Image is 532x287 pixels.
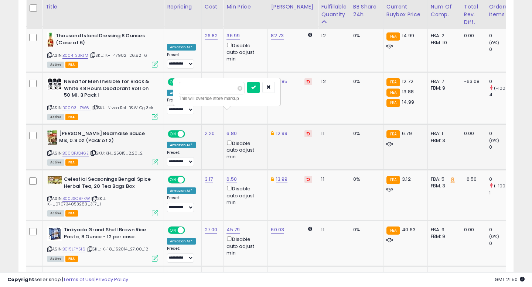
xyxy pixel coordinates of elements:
small: (0%) [489,138,499,143]
div: BB Share 24h. [353,3,380,18]
div: 0.00 [464,227,480,233]
a: 12.99 [276,130,288,137]
b: Nivea for Men Invisible for Black & White 48 Hours Deodorant Roll on 50 Ml. 3 Pack l [64,78,154,101]
span: | SKU: KH_47902_26.82_6 [89,52,147,58]
small: FBA [386,99,400,107]
div: Amazon AI * [167,44,196,51]
a: B00JSC9FKW [62,196,90,202]
small: FBA [386,176,400,184]
span: 6.79 [402,130,412,137]
span: FBA [65,210,78,217]
div: 0% [353,227,378,233]
b: [PERSON_NAME] Bearnaise Sauce Mix, 0.9 oz (Pack of 2) [59,130,149,146]
b: Thousand Island Dressing 8 Ounces (Case of 6) [56,32,146,48]
a: B0093HZW6I [62,105,91,111]
div: 0 [489,130,519,137]
div: 4 [489,91,519,98]
a: 18.85 [276,78,288,85]
a: Terms of Use [63,276,95,283]
span: FBA [65,159,78,166]
img: 51nqdLxkk8S._SL40_.jpg [47,227,62,241]
a: B00QPJQ46E [62,150,89,156]
span: All listings currently available for purchase on Amazon [47,114,64,120]
b: Celestial Seasonings Bengal Spice Herbal Tea, 20 Tea Bags Box [64,176,154,191]
span: ON [168,177,178,183]
div: 0 [489,78,519,85]
div: seller snap | | [7,276,128,283]
strong: Copyright [7,276,34,283]
div: ASIN: [47,32,158,67]
div: 0.00 [464,32,480,39]
span: 13.88 [402,88,414,95]
div: ASIN: [47,78,158,119]
span: FBA [65,114,78,120]
div: 0% [353,176,378,183]
span: FBA [65,256,78,262]
small: (0%) [489,40,499,46]
div: 0 [489,32,519,39]
div: Preset: [167,196,196,212]
div: Min Price [226,3,265,11]
div: Amazon AI * [167,142,196,148]
a: 27.00 [205,226,218,234]
div: Preset: [167,150,196,167]
div: Disable auto adjust min [226,235,262,256]
span: All listings currently available for purchase on Amazon [47,159,64,166]
div: -63.08 [464,78,480,85]
small: FBA [386,89,400,97]
div: Repricing [167,3,198,11]
span: OFF [184,177,196,183]
a: 3.17 [205,176,213,183]
div: Disable auto adjust min [226,139,262,160]
span: | SKU: KH_25815_2.20_2 [90,150,143,156]
img: 51MlrMgkndL._SL40_.jpg [47,176,62,184]
span: FBA [65,62,78,68]
div: -6.50 [464,176,480,183]
a: 6.50 [226,176,237,183]
div: FBA: 5 [431,176,455,183]
div: Cost [205,3,221,11]
a: B004T33PJM [62,52,88,59]
a: 36.99 [226,32,240,39]
div: 0 [489,144,519,151]
span: 40.63 [402,226,416,233]
span: ON [168,79,178,85]
a: B015LFY5I6 [62,246,85,252]
div: Ordered Items [489,3,516,18]
span: 14.99 [402,98,414,106]
div: 0 [489,46,519,53]
span: OFF [184,227,196,234]
div: Amazon AI * [167,90,196,96]
div: FBA: 1 [431,130,455,137]
small: (-100%) [494,85,511,91]
div: FBM: 10 [431,39,455,46]
img: 51W2n8gnTVL._SL40_.jpg [47,130,57,145]
div: ASIN: [47,130,158,165]
a: 2.20 [205,130,215,137]
div: Disable auto adjust min [226,184,262,206]
span: ON [168,131,178,137]
div: Disable auto adjust min [226,41,262,63]
div: 0.00 [464,130,480,137]
small: FBA [386,32,400,41]
span: 12.72 [402,78,413,85]
div: FBM: 3 [431,183,455,189]
div: 12 [321,32,344,39]
a: 26.82 [205,32,218,39]
span: | SKU: Nivea Roll B&W Og 3pk [92,105,154,111]
div: 0% [353,32,378,39]
div: Num of Comp. [431,3,458,18]
div: ASIN: [47,227,158,261]
div: Fulfillable Quantity [321,3,347,18]
div: 11 [321,130,344,137]
div: 0 [489,176,519,183]
a: Privacy Policy [96,276,128,283]
img: 41vL-pBZtvL._SL40_.jpg [47,32,54,47]
a: 13.99 [276,176,288,183]
b: Tinkyada Grand Shell Brown Rice Pasta, 8 Ounce - 12 per case. [64,227,154,242]
a: 6.80 [226,130,237,137]
div: 1 [489,190,519,196]
span: | SKU: KH18_152014_27.00_12 [86,246,149,252]
img: 51B71P3PReL._SL40_.jpg [47,78,62,90]
div: FBM: 9 [431,85,455,91]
